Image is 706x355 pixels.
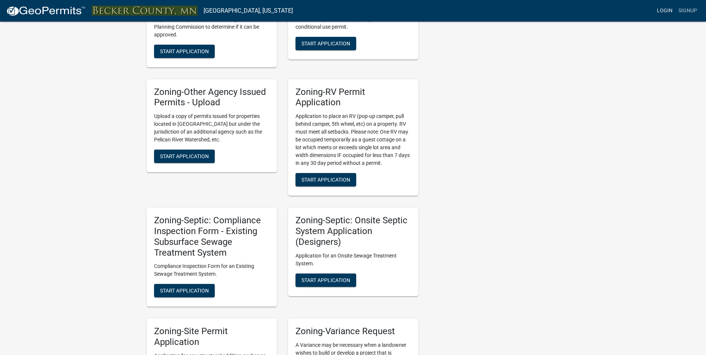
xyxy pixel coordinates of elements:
[160,153,209,159] span: Start Application
[296,37,356,50] button: Start Application
[296,274,356,287] button: Start Application
[154,112,269,144] p: Upload a copy of permits issued for properties located in [GEOGRAPHIC_DATA] but under the jurisdi...
[154,87,269,108] h5: Zoning-Other Agency Issued Permits - Upload
[296,326,411,337] h5: Zoning-Variance Request
[301,277,350,283] span: Start Application
[675,4,700,18] a: Signup
[296,215,411,247] h5: Zoning-Septic: Onsite Septic System Application (Designers)
[154,326,269,348] h5: Zoning-Site Permit Application
[154,284,215,297] button: Start Application
[296,112,411,167] p: Application to place an RV (pop-up camper, pull behind camper, 5th wheel, etc) on a property. RV ...
[154,262,269,278] p: Compliance Inspection Form for an Existing Sewage Treatment System.
[296,173,356,186] button: Start Application
[204,4,293,17] a: [GEOGRAPHIC_DATA], [US_STATE]
[296,87,411,108] h5: Zoning-RV Permit Application
[296,252,411,268] p: Application for an Onsite Sewage Treatment System.
[654,4,675,18] a: Login
[160,48,209,54] span: Start Application
[92,6,198,16] img: Becker County, Minnesota
[154,215,269,258] h5: Zoning-Septic: Compliance Inspection Form - Existing Subsurface Sewage Treatment System
[154,45,215,58] button: Start Application
[301,177,350,183] span: Start Application
[160,288,209,294] span: Start Application
[154,150,215,163] button: Start Application
[301,40,350,46] span: Start Application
